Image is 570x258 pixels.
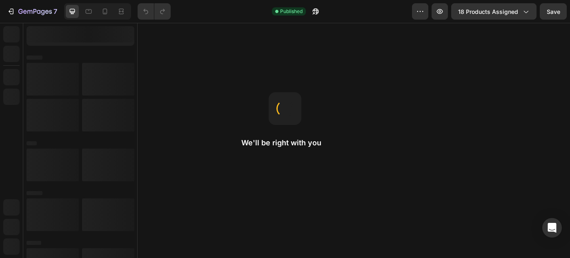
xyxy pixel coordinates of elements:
span: Save [547,8,560,15]
div: Open Intercom Messenger [542,218,562,238]
button: Save [540,3,567,20]
span: 18 products assigned [458,7,518,16]
span: Published [280,8,303,15]
div: Undo/Redo [138,3,171,20]
button: 7 [3,3,61,20]
p: 7 [53,7,57,16]
h2: We'll be right with you [241,138,329,148]
button: 18 products assigned [451,3,537,20]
